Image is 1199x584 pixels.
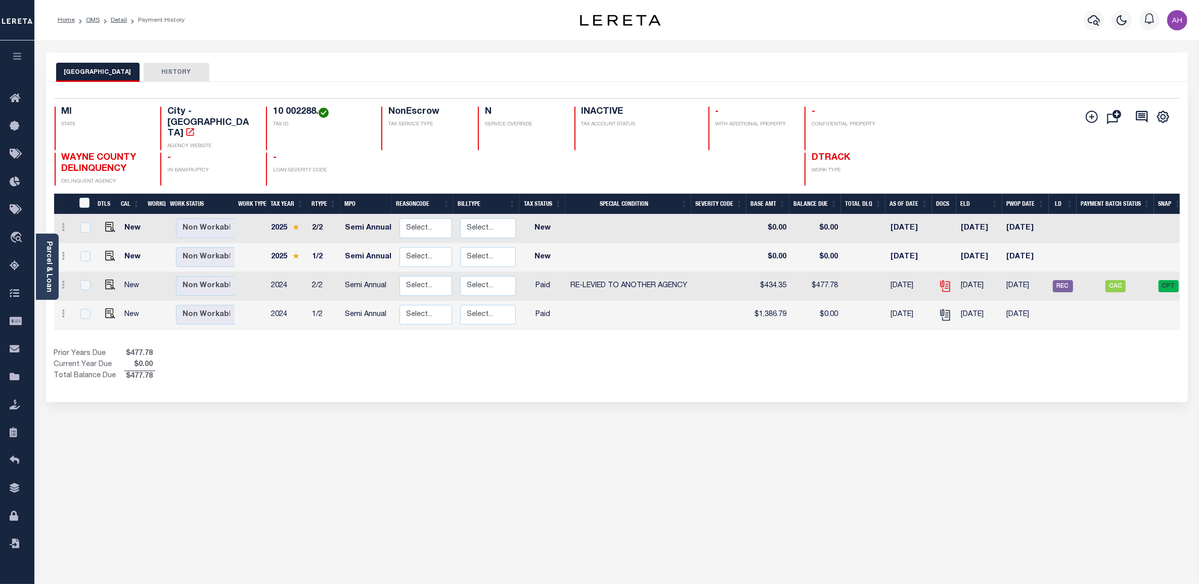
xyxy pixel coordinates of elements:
a: Parcel & Loan [45,241,52,292]
td: [DATE] [1002,243,1049,272]
p: TAX ID [273,121,369,128]
td: [DATE] [886,301,933,330]
td: Prior Years Due [54,348,124,360]
span: DTRACK [812,153,850,162]
th: PWOP Date: activate to sort column ascending [1002,194,1049,214]
td: 2/2 [308,272,341,301]
th: As of Date: activate to sort column ascending [885,194,932,214]
td: New [120,301,149,330]
p: AGENCY WEBSITE [167,143,254,150]
td: New [520,214,566,243]
p: IN BANKRUPTCY [167,167,254,174]
h4: INACTIVE [582,107,696,118]
span: - [812,107,815,116]
td: Paid [520,301,566,330]
th: &nbsp;&nbsp;&nbsp;&nbsp;&nbsp;&nbsp;&nbsp;&nbsp;&nbsp;&nbsp; [54,194,73,214]
a: Home [58,17,75,23]
td: Semi Annual [341,243,395,272]
th: &nbsp; [73,194,94,214]
td: [DATE] [886,272,933,301]
th: RType: activate to sort column ascending [307,194,340,214]
td: $434.35 [747,272,790,301]
td: [DATE] [957,243,1002,272]
a: REC [1053,283,1073,290]
span: $477.78 [124,348,155,360]
td: Semi Annual [341,272,395,301]
td: 2024 [267,272,308,301]
th: SNAP: activate to sort column ascending [1154,194,1185,214]
td: New [120,214,149,243]
p: TAX ACCOUNT STATUS [582,121,696,128]
td: $0.00 [747,243,790,272]
p: LOAN SEVERITY CODE [273,167,369,174]
th: LD: activate to sort column ascending [1049,194,1077,214]
td: Semi Annual [341,301,395,330]
td: Total Balance Due [54,371,124,382]
h4: 10 002288. [273,107,369,118]
td: 2/2 [308,214,341,243]
td: 2025 [267,243,308,272]
p: CONFIDENTIAL PROPERTY [812,121,898,128]
img: Star.svg [292,224,299,231]
span: CAC [1105,280,1126,292]
img: logo-dark.svg [580,15,661,26]
td: $0.00 [790,214,842,243]
th: MPO [340,194,392,214]
th: ELD: activate to sort column ascending [956,194,1002,214]
th: Tax Status: activate to sort column ascending [519,194,565,214]
td: [DATE] [1002,272,1049,301]
span: $477.78 [124,371,155,382]
td: $0.00 [747,214,790,243]
th: Severity Code: activate to sort column ascending [691,194,746,214]
td: [DATE] [957,214,1002,243]
td: 2024 [267,301,308,330]
td: Paid [520,272,566,301]
td: New [120,272,149,301]
h4: City - [GEOGRAPHIC_DATA] [167,107,254,140]
td: 1/2 [308,301,341,330]
th: Base Amt: activate to sort column ascending [746,194,789,214]
td: [DATE] [1002,301,1049,330]
th: CAL: activate to sort column ascending [117,194,144,214]
td: New [520,243,566,272]
th: BillType: activate to sort column ascending [454,194,519,214]
li: Payment History [127,16,185,25]
a: OMS [86,17,100,23]
th: WorkQ [144,194,166,214]
span: - [716,107,719,116]
td: $477.78 [790,272,842,301]
button: [GEOGRAPHIC_DATA] [56,63,140,82]
a: Detail [111,17,127,23]
th: Tax Year: activate to sort column ascending [267,194,307,214]
th: ReasonCode: activate to sort column ascending [392,194,454,214]
span: REC [1053,280,1073,292]
td: $0.00 [790,243,842,272]
td: 2025 [267,214,308,243]
th: Special Condition: activate to sort column ascending [565,194,691,214]
span: - [167,153,171,162]
th: Work Status [166,194,235,214]
th: Docs [932,194,956,214]
th: Balance Due: activate to sort column ascending [789,194,841,214]
span: RE-LEVIED TO ANOTHER AGENCY [570,282,687,289]
th: Total DLQ: activate to sort column ascending [841,194,885,214]
p: SERVICE OVERRIDE [485,121,562,128]
td: 1/2 [308,243,341,272]
td: [DATE] [957,272,1002,301]
span: $0.00 [124,360,155,371]
td: New [120,243,149,272]
td: Semi Annual [341,214,395,243]
p: DELINQUENT AGENCY [62,178,148,186]
td: $1,386.79 [747,301,790,330]
h4: NonEscrow [388,107,466,118]
h4: N [485,107,562,118]
p: TAX SERVICE TYPE [388,121,466,128]
a: CAC [1105,283,1126,290]
a: CPT [1159,283,1179,290]
span: WAYNE COUNTY DELINQUENCY [62,153,137,173]
th: Payment Batch Status: activate to sort column ascending [1077,194,1154,214]
span: CPT [1159,280,1179,292]
th: Work Type [234,194,267,214]
h4: MI [62,107,148,118]
td: Current Year Due [54,360,124,371]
